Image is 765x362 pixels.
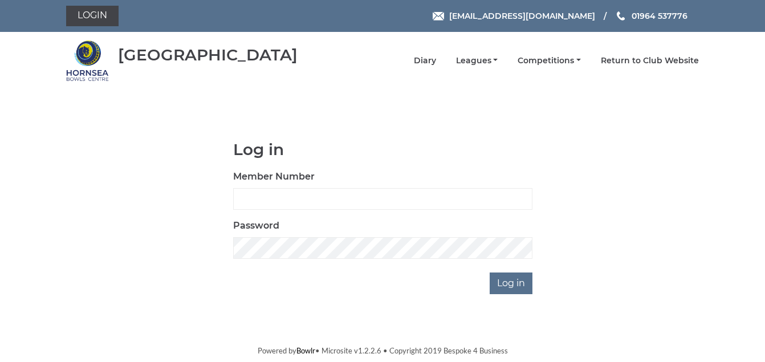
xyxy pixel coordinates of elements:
[433,10,595,22] a: Email [EMAIL_ADDRESS][DOMAIN_NAME]
[615,10,687,22] a: Phone us 01964 537776
[456,55,498,66] a: Leagues
[233,219,279,233] label: Password
[258,346,508,355] span: Powered by • Microsite v1.2.2.6 • Copyright 2019 Bespoke 4 Business
[414,55,436,66] a: Diary
[617,11,625,21] img: Phone us
[66,39,109,82] img: Hornsea Bowls Centre
[518,55,581,66] a: Competitions
[601,55,699,66] a: Return to Club Website
[118,46,298,64] div: [GEOGRAPHIC_DATA]
[233,170,315,184] label: Member Number
[296,346,315,355] a: Bowlr
[233,141,532,158] h1: Log in
[449,11,595,21] span: [EMAIL_ADDRESS][DOMAIN_NAME]
[66,6,119,26] a: Login
[632,11,687,21] span: 01964 537776
[490,272,532,294] input: Log in
[433,12,444,21] img: Email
